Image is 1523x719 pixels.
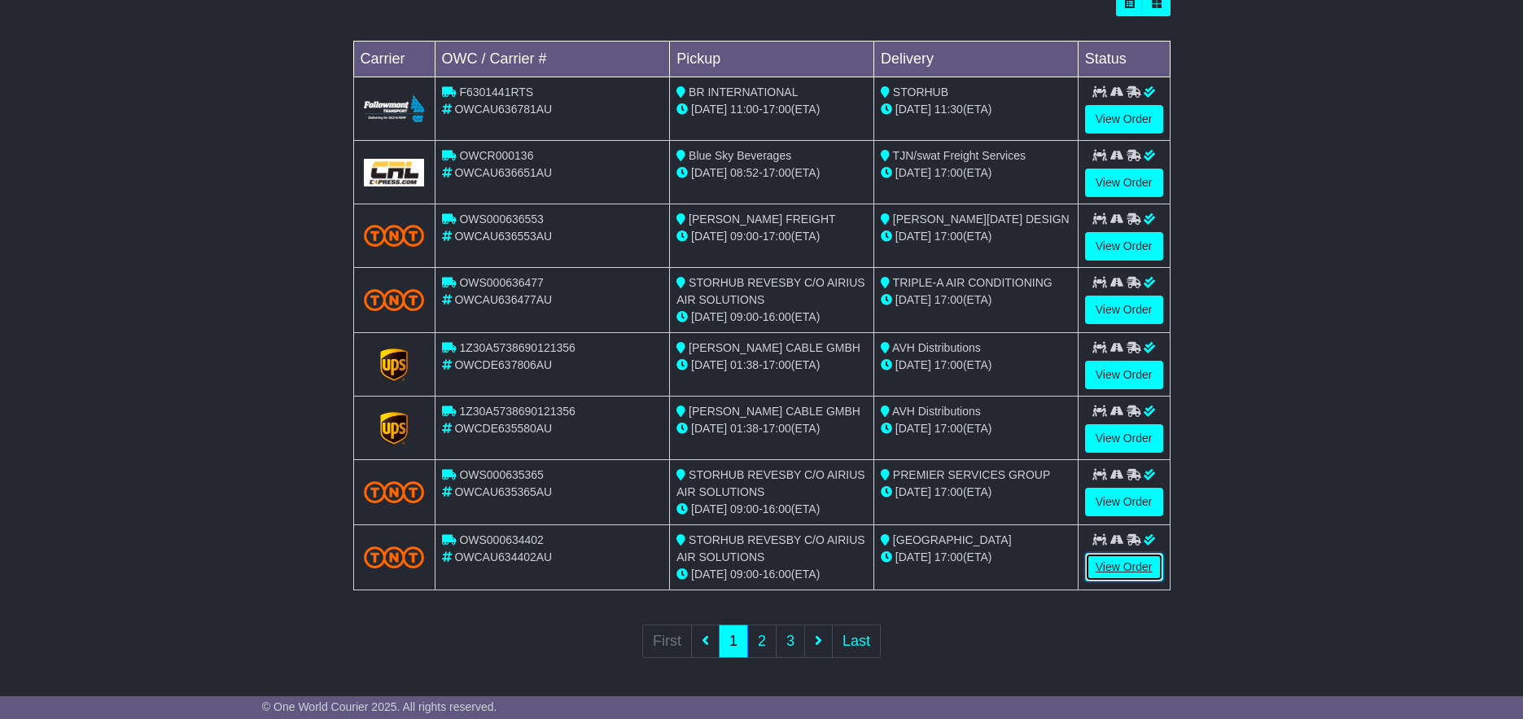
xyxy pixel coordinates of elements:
[1085,296,1163,324] a: View Order
[676,501,867,518] div: - (ETA)
[776,625,805,658] a: 3
[459,85,533,99] span: F6301441RTS
[934,103,963,116] span: 11:30
[454,166,552,179] span: OWCAU636651AU
[353,42,435,77] td: Carrier
[691,568,727,581] span: [DATE]
[459,149,533,162] span: OWCR000136
[1085,105,1163,134] a: View Order
[380,412,408,445] img: GetCarrierServiceLogo
[832,625,881,658] a: Last
[689,341,860,354] span: [PERSON_NAME] CABLE GMBH
[895,166,931,179] span: [DATE]
[895,230,931,243] span: [DATE]
[1085,553,1163,581] a: View Order
[763,166,791,179] span: 17:00
[364,289,425,311] img: TNT_Domestic.png
[454,422,552,435] span: OWCDE635580AU
[893,149,1026,162] span: TJN/swat Freight Services
[689,85,798,99] span: BR INTERNATIONAL
[892,405,981,418] span: AVH Distributions
[670,42,874,77] td: Pickup
[689,213,835,226] span: [PERSON_NAME] FREIGHT
[459,213,544,226] span: OWS000636553
[689,149,791,162] span: Blue Sky Beverages
[892,341,981,354] span: AVH Distributions
[435,42,670,77] td: OWC / Carrier #
[676,420,867,437] div: - (ETA)
[730,502,759,515] span: 09:00
[881,420,1071,437] div: (ETA)
[730,230,759,243] span: 09:00
[676,357,867,374] div: - (ETA)
[691,502,727,515] span: [DATE]
[873,42,1078,77] td: Delivery
[730,568,759,581] span: 09:00
[454,358,552,371] span: OWCDE637806AU
[893,85,948,99] span: STORHUB
[934,485,963,498] span: 17:00
[763,502,791,515] span: 16:00
[691,358,727,371] span: [DATE]
[893,213,1070,226] span: [PERSON_NAME][DATE] DESIGN
[763,358,791,371] span: 17:00
[676,276,864,306] span: STORHUB REVESBY C/O AIRIUS AIR SOLUTIONS
[1085,232,1163,261] a: View Order
[893,468,1050,481] span: PREMIER SERVICES GROUP
[691,103,727,116] span: [DATE]
[763,568,791,581] span: 16:00
[881,164,1071,182] div: (ETA)
[676,533,864,563] span: STORHUB REVESBY C/O AIRIUS AIR SOLUTIONS
[676,101,867,118] div: - (ETA)
[1085,488,1163,516] a: View Order
[895,550,931,563] span: [DATE]
[364,546,425,568] img: TNT_Domestic.png
[691,310,727,323] span: [DATE]
[881,484,1071,501] div: (ETA)
[763,422,791,435] span: 17:00
[881,292,1071,309] div: (ETA)
[459,405,575,418] span: 1Z30A5738690121356
[895,422,931,435] span: [DATE]
[689,405,860,418] span: [PERSON_NAME] CABLE GMBH
[1085,361,1163,389] a: View Order
[895,485,931,498] span: [DATE]
[934,230,963,243] span: 17:00
[454,550,552,563] span: OWCAU634402AU
[934,293,963,306] span: 17:00
[364,225,425,247] img: TNT_Domestic.png
[364,481,425,503] img: TNT_Domestic.png
[691,230,727,243] span: [DATE]
[934,550,963,563] span: 17:00
[934,422,963,435] span: 17:00
[881,549,1071,566] div: (ETA)
[747,625,777,658] a: 2
[730,103,759,116] span: 11:00
[934,166,963,179] span: 17:00
[763,310,791,323] span: 16:00
[454,230,552,243] span: OWCAU636553AU
[676,309,867,326] div: - (ETA)
[895,293,931,306] span: [DATE]
[459,276,544,289] span: OWS000636477
[691,166,727,179] span: [DATE]
[895,358,931,371] span: [DATE]
[730,166,759,179] span: 08:52
[364,159,425,186] img: GetCarrierServiceLogo
[881,357,1071,374] div: (ETA)
[1078,42,1170,77] td: Status
[262,700,497,713] span: © One World Courier 2025. All rights reserved.
[730,358,759,371] span: 01:38
[895,103,931,116] span: [DATE]
[459,468,544,481] span: OWS000635365
[730,422,759,435] span: 01:38
[691,422,727,435] span: [DATE]
[676,566,867,583] div: - (ETA)
[934,358,963,371] span: 17:00
[763,103,791,116] span: 17:00
[730,310,759,323] span: 09:00
[893,533,1012,546] span: [GEOGRAPHIC_DATA]
[1085,169,1163,197] a: View Order
[893,276,1053,289] span: TRIPLE-A AIR CONDITIONING
[454,103,552,116] span: OWCAU636781AU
